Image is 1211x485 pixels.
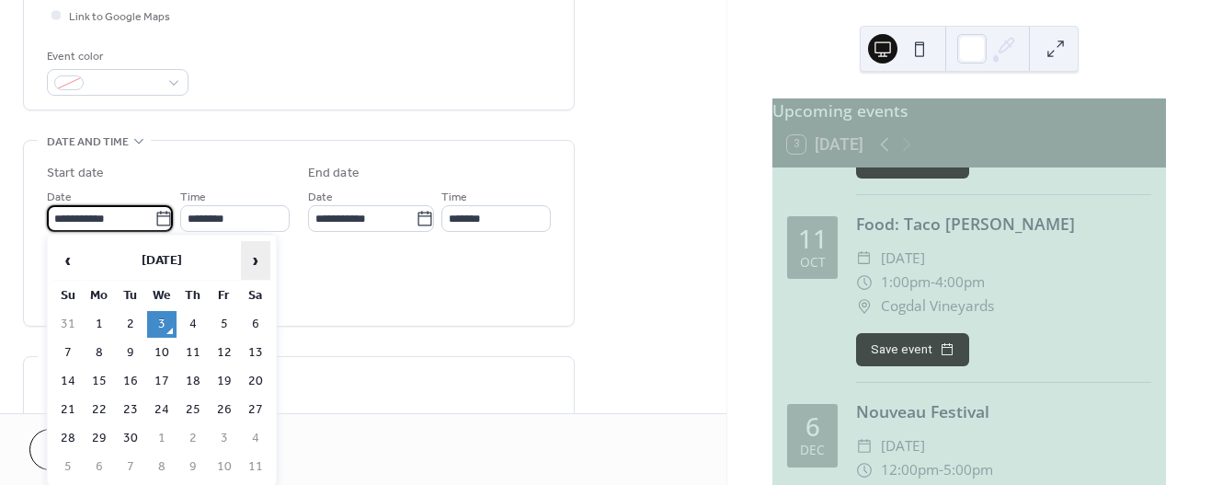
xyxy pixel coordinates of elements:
[53,311,83,338] td: 31
[147,311,177,338] td: 3
[856,212,1151,236] div: Food: Taco [PERSON_NAME]
[85,397,114,423] td: 22
[53,283,83,309] th: Su
[147,425,177,452] td: 1
[241,397,270,423] td: 27
[53,425,83,452] td: 28
[881,458,939,482] span: 12:00pm
[85,340,114,366] td: 8
[241,368,270,395] td: 20
[856,294,873,318] div: ​
[881,434,925,458] span: [DATE]
[856,434,873,458] div: ​
[210,340,239,366] td: 12
[54,242,82,279] span: ‹
[856,271,873,294] div: ​
[308,188,333,207] span: Date
[856,399,1151,423] div: Nouveau Festival
[800,444,825,456] div: Dec
[210,454,239,480] td: 10
[85,425,114,452] td: 29
[147,454,177,480] td: 8
[85,283,114,309] th: Mo
[881,294,994,318] span: Cogdal Vineyards
[116,368,145,395] td: 16
[85,241,239,281] th: [DATE]
[178,368,208,395] td: 18
[210,283,239,309] th: Fr
[881,271,931,294] span: 1:00pm
[881,247,925,271] span: [DATE]
[931,271,935,294] span: -
[69,7,170,27] span: Link to Google Maps
[210,311,239,338] td: 5
[85,454,114,480] td: 6
[116,397,145,423] td: 23
[798,226,828,252] div: 11
[178,397,208,423] td: 25
[178,311,208,338] td: 4
[47,164,104,183] div: Start date
[178,340,208,366] td: 11
[116,283,145,309] th: Tu
[85,311,114,338] td: 1
[178,425,208,452] td: 2
[935,271,985,294] span: 4:00pm
[856,247,873,271] div: ​
[308,164,360,183] div: End date
[210,425,239,452] td: 3
[242,242,269,279] span: ›
[147,340,177,366] td: 10
[47,47,185,66] div: Event color
[116,340,145,366] td: 9
[147,283,177,309] th: We
[47,133,129,152] span: Date and time
[53,397,83,423] td: 21
[241,425,270,452] td: 4
[116,454,145,480] td: 7
[116,425,145,452] td: 30
[29,429,143,470] button: Cancel
[241,311,270,338] td: 6
[147,368,177,395] td: 17
[241,340,270,366] td: 13
[53,368,83,395] td: 14
[53,340,83,366] td: 7
[210,368,239,395] td: 19
[241,283,270,309] th: Sa
[47,188,72,207] span: Date
[943,458,993,482] span: 5:00pm
[178,283,208,309] th: Th
[147,397,177,423] td: 24
[116,311,145,338] td: 2
[805,414,820,440] div: 6
[772,98,1166,122] div: Upcoming events
[180,188,206,207] span: Time
[210,397,239,423] td: 26
[178,454,208,480] td: 9
[85,368,114,395] td: 15
[241,454,270,480] td: 11
[939,458,943,482] span: -
[856,458,873,482] div: ​
[441,188,467,207] span: Time
[53,454,83,480] td: 5
[800,256,826,269] div: Oct
[856,333,969,366] button: Save event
